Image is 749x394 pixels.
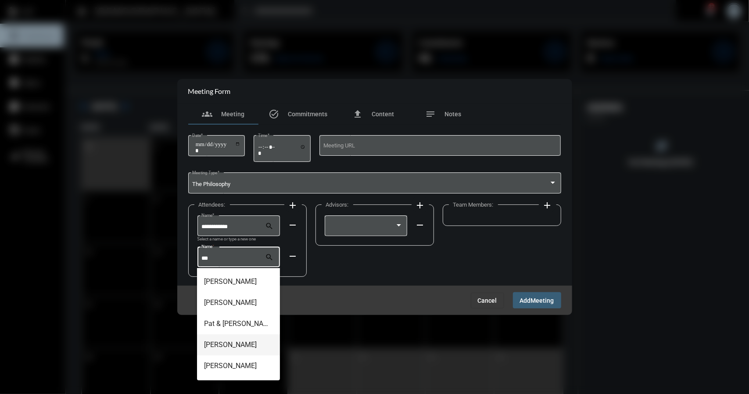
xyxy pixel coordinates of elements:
[449,201,498,208] label: Team Members:
[204,292,273,313] span: [PERSON_NAME]
[478,297,497,304] span: Cancel
[288,251,298,261] mat-icon: remove
[520,297,531,304] span: Add
[372,111,394,118] span: Content
[265,222,276,232] mat-icon: search
[204,355,273,376] span: [PERSON_NAME]
[204,313,273,334] span: Pat & [PERSON_NAME]
[194,201,230,208] label: Attendees:
[513,292,561,308] button: AddMeeting
[265,253,276,263] mat-icon: search
[471,293,504,308] button: Cancel
[322,201,353,208] label: Advisors:
[269,109,280,119] mat-icon: task_alt
[188,87,231,95] h2: Meeting Form
[288,111,328,118] span: Commitments
[197,237,256,242] mat-hint: Select a name or type a new one
[415,200,426,211] mat-icon: add
[192,181,230,187] span: The Philosophy
[542,200,553,211] mat-icon: add
[202,109,212,119] mat-icon: groups
[426,109,436,119] mat-icon: notes
[288,220,298,230] mat-icon: remove
[445,111,462,118] span: Notes
[352,109,363,119] mat-icon: file_upload
[204,271,273,292] span: [PERSON_NAME]
[288,200,298,211] mat-icon: add
[415,220,426,230] mat-icon: remove
[531,297,554,304] span: Meeting
[204,334,273,355] span: [PERSON_NAME]
[221,111,244,118] span: Meeting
